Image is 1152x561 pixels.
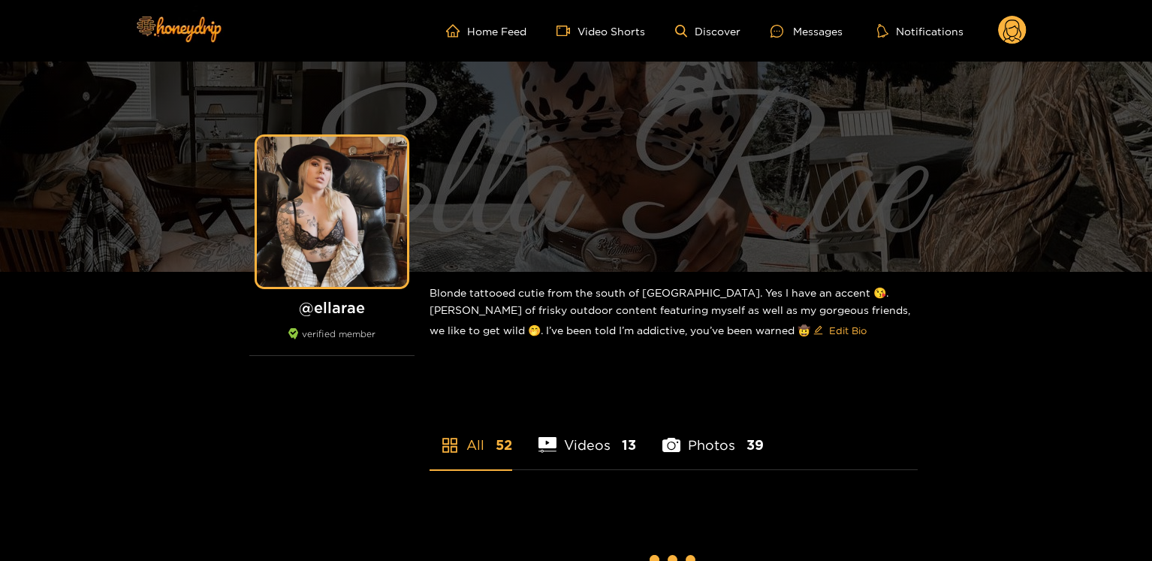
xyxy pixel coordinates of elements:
span: video-camera [556,24,578,38]
span: home [446,24,467,38]
div: verified member [249,328,415,356]
li: Videos [538,402,636,469]
span: edit [813,325,823,336]
span: 13 [622,436,636,454]
span: appstore [441,436,459,454]
a: Discover [675,25,740,38]
button: Notifications [873,23,968,38]
a: Video Shorts [556,24,645,38]
li: Photos [662,402,764,469]
li: All [430,402,512,469]
span: Edit Bio [829,323,867,338]
h1: @ ellarae [249,298,415,317]
span: 52 [496,436,512,454]
div: Blonde tattooed cutie from the south of [GEOGRAPHIC_DATA]. Yes I have an accent 😘. [PERSON_NAME] ... [430,272,918,354]
button: editEdit Bio [810,318,870,342]
a: Home Feed [446,24,526,38]
span: 39 [746,436,764,454]
div: Messages [771,23,843,40]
